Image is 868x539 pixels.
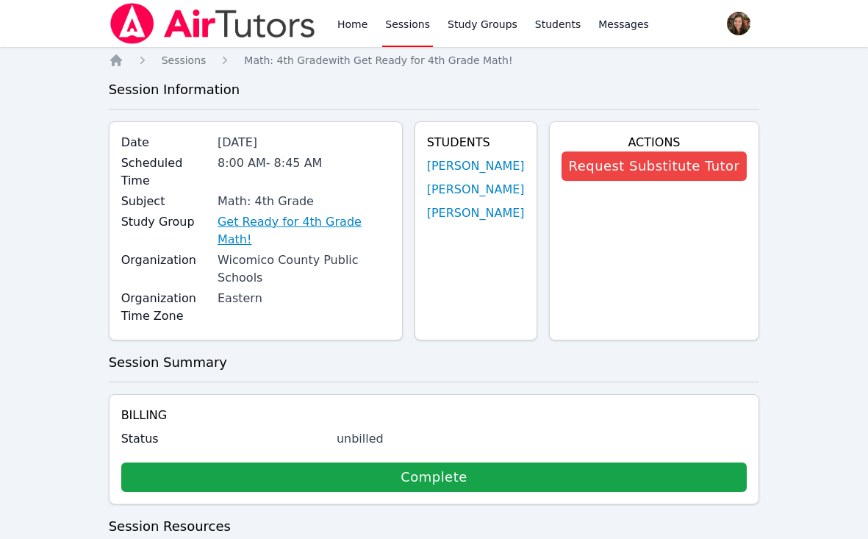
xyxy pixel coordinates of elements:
span: Math: 4th Grade with Get Ready for 4th Grade Math! [244,54,512,66]
button: Request Substitute Tutor [562,151,747,181]
nav: Breadcrumb [109,53,760,68]
h3: Session Summary [109,352,760,373]
a: Sessions [162,53,207,68]
div: Math: 4th Grade [218,193,390,210]
a: Math: 4th Gradewith Get Ready for 4th Grade Math! [244,53,512,68]
label: Organization Time Zone [121,290,209,325]
a: [PERSON_NAME] [427,181,525,199]
a: Complete [121,463,747,492]
label: Scheduled Time [121,154,209,190]
label: Date [121,134,209,151]
h4: Actions [562,134,747,151]
h3: Session Resources [109,516,760,537]
span: Messages [598,17,649,32]
div: unbilled [337,430,747,448]
h3: Session Information [109,79,760,100]
h4: Billing [121,407,747,424]
a: [PERSON_NAME] [427,204,525,222]
label: Status [121,430,328,448]
img: Air Tutors [109,3,317,44]
span: Sessions [162,54,207,66]
a: Get Ready for 4th Grade Math! [218,213,390,249]
label: Subject [121,193,209,210]
div: 8:00 AM - 8:45 AM [218,154,390,172]
div: Eastern [218,290,390,307]
label: Study Group [121,213,209,231]
div: Wicomico County Public Schools [218,251,390,287]
h4: Students [427,134,525,151]
div: [DATE] [218,134,390,151]
label: Organization [121,251,209,269]
a: [PERSON_NAME] [427,157,525,175]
